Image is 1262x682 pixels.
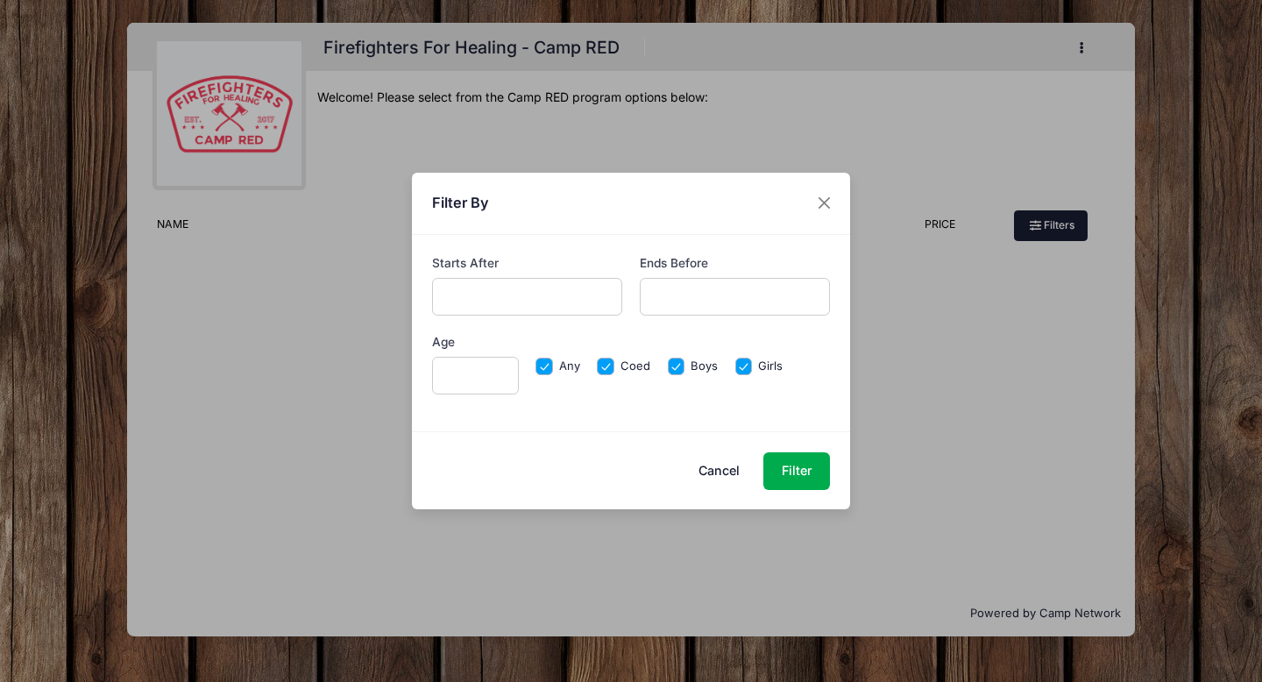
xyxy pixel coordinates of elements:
[809,188,840,219] button: Close
[691,358,718,375] label: Boys
[432,192,489,213] h4: Filter By
[559,358,580,375] label: Any
[640,254,708,272] label: Ends Before
[763,452,830,490] button: Filter
[432,333,455,351] label: Age
[620,358,650,375] label: Coed
[758,358,783,375] label: Girls
[681,452,758,490] button: Cancel
[432,254,499,272] label: Starts After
